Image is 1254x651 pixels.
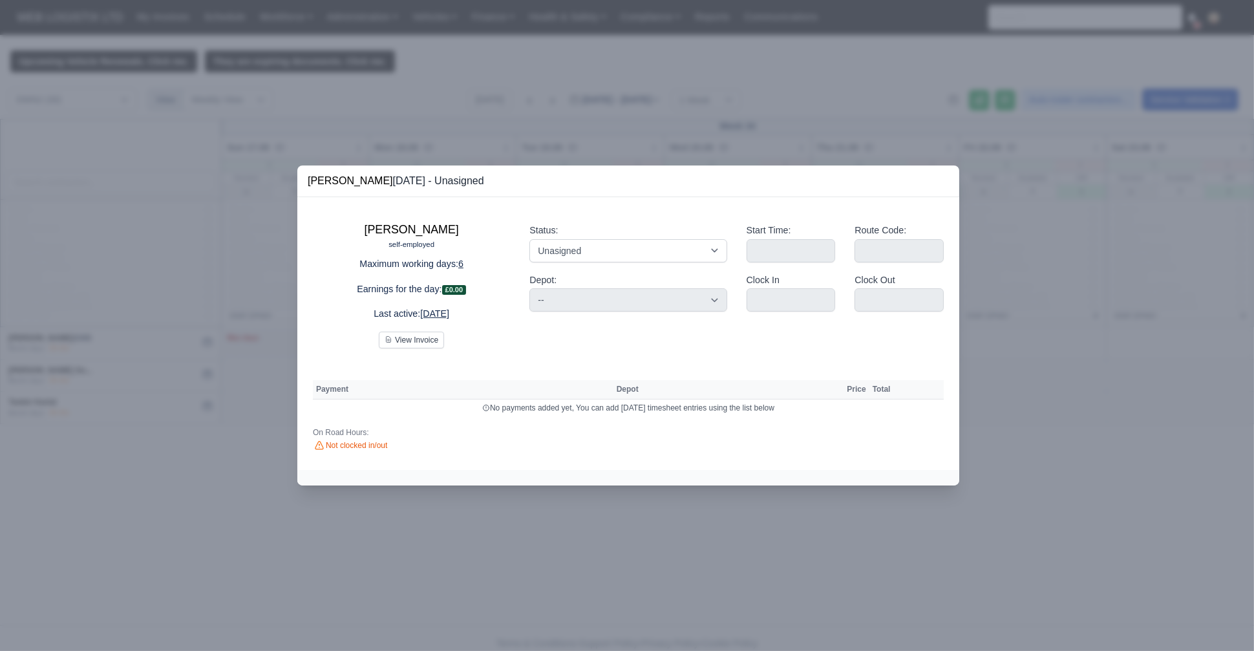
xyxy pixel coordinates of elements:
small: self-employed [388,240,434,248]
button: View Invoice [379,332,444,348]
a: [PERSON_NAME] [365,223,459,236]
label: Clock Out [855,273,895,288]
th: Total [869,380,894,400]
label: Status: [529,223,558,238]
th: Depot [613,380,834,400]
th: Payment [313,380,613,400]
u: [DATE] [420,308,449,319]
label: Route Code: [855,223,906,238]
iframe: Chat Widget [1022,502,1254,651]
label: Clock In [747,273,780,288]
div: On Road Hours: [313,427,510,438]
p: Last active: [313,306,510,321]
label: Depot: [529,273,557,288]
label: Start Time: [747,223,791,238]
p: Maximum working days: [313,257,510,272]
u: 6 [458,259,463,269]
td: No payments added yet, You can add [DATE] timesheet entries using the list below [313,400,944,417]
a: [PERSON_NAME] [308,175,393,186]
span: £0.00 [442,285,467,295]
p: Earnings for the day: [313,282,510,297]
th: Price [844,380,869,400]
div: [DATE] - Unasigned [308,173,484,189]
div: Not clocked in/out [313,440,510,452]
